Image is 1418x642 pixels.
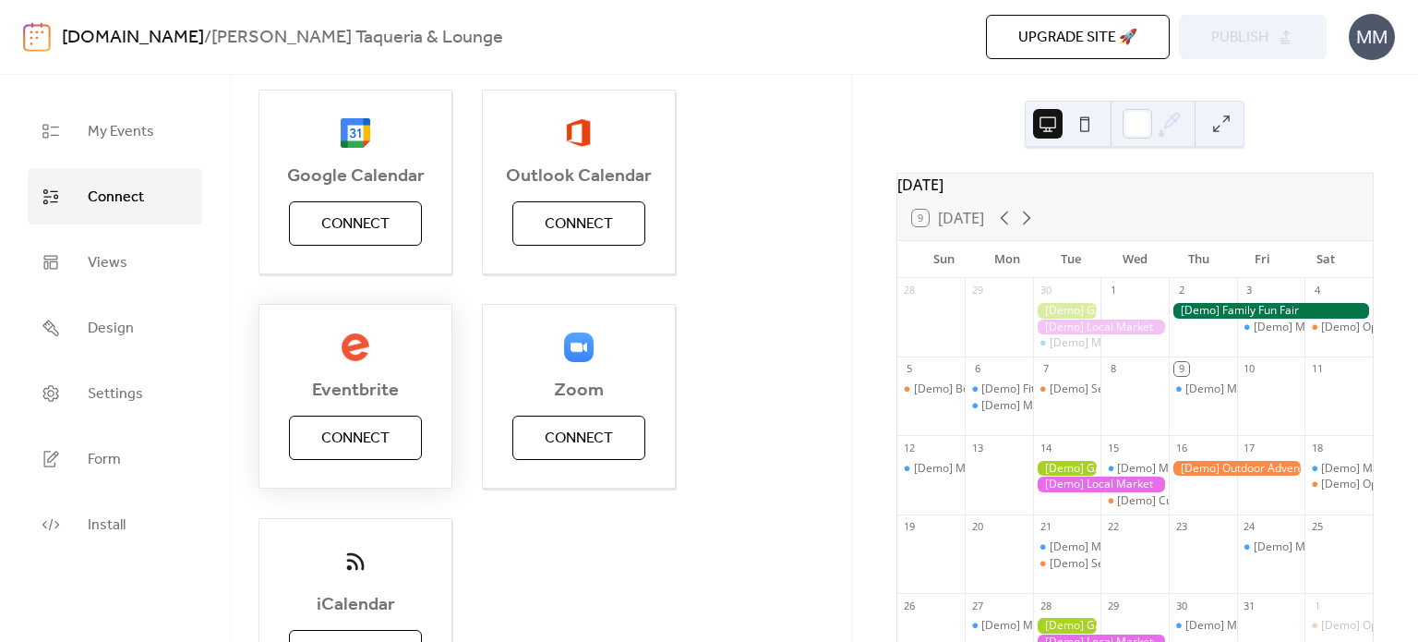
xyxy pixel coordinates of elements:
[1103,241,1167,278] div: Wed
[62,20,204,55] a: [DOMAIN_NAME]
[1100,493,1169,509] div: [Demo] Culinary Cooking Class
[259,594,451,616] span: iCalendar
[1243,520,1256,534] div: 24
[88,314,134,343] span: Design
[1169,461,1304,477] div: [Demo] Outdoor Adventure Day
[88,248,127,277] span: Views
[1033,539,1101,555] div: [Demo] Morning Yoga Bliss
[1310,599,1324,612] div: 1
[88,511,126,539] span: Install
[1237,539,1305,555] div: [Demo] Morning Yoga Bliss
[903,520,917,534] div: 19
[1100,461,1169,477] div: [Demo] Morning Yoga Bliss
[1169,303,1373,319] div: [Demo] Family Fun Fair
[28,234,202,290] a: Views
[1039,241,1103,278] div: Tue
[512,201,645,246] button: Connect
[970,362,984,376] div: 6
[1174,520,1188,534] div: 23
[88,445,121,474] span: Form
[1185,618,1326,634] div: [Demo] Morning Yoga Bliss
[512,416,645,460] button: Connect
[903,599,917,612] div: 26
[1106,441,1120,454] div: 15
[341,547,370,576] img: ical
[1033,477,1169,492] div: [Demo] Local Market
[564,333,594,362] img: zoom
[1310,441,1324,454] div: 18
[976,241,1039,278] div: Mon
[1254,320,1394,335] div: [Demo] Morning Yoga Bliss
[1033,618,1101,634] div: [Demo] Gardening Workshop
[981,382,1114,397] div: [Demo] Fitness Bootcamp
[211,20,503,55] b: [PERSON_NAME] Taqueria & Lounge
[1018,27,1137,49] span: Upgrade site 🚀
[965,618,1033,634] div: [Demo] Morning Yoga Bliss
[1231,241,1294,278] div: Fri
[1106,284,1120,297] div: 1
[1050,382,1188,397] div: [Demo] Seniors' Social Tea
[965,382,1033,397] div: [Demo] Fitness Bootcamp
[1039,284,1052,297] div: 30
[1167,241,1231,278] div: Thu
[1039,520,1052,534] div: 21
[88,183,144,212] span: Connect
[1033,320,1169,335] div: [Demo] Local Market
[981,618,1122,634] div: [Demo] Morning Yoga Bliss
[1174,599,1188,612] div: 30
[259,165,451,188] span: Google Calendar
[321,428,390,450] span: Connect
[903,362,917,376] div: 5
[914,382,1062,397] div: [Demo] Book Club Gathering
[970,599,984,612] div: 27
[903,284,917,297] div: 28
[986,15,1170,59] button: Upgrade site 🚀
[1050,539,1190,555] div: [Demo] Morning Yoga Bliss
[1033,461,1101,477] div: [Demo] Gardening Workshop
[1033,303,1101,319] div: [Demo] Gardening Workshop
[1304,320,1373,335] div: [Demo] Open Mic Night
[897,461,966,477] div: [Demo] Morning Yoga Bliss
[28,430,202,487] a: Form
[1039,599,1052,612] div: 28
[1310,520,1324,534] div: 25
[1174,362,1188,376] div: 9
[970,284,984,297] div: 29
[259,380,451,402] span: Eventbrite
[1254,539,1394,555] div: [Demo] Morning Yoga Bliss
[1050,335,1190,351] div: [Demo] Morning Yoga Bliss
[1310,362,1324,376] div: 11
[483,165,675,188] span: Outlook Calendar
[1243,441,1256,454] div: 17
[1237,320,1305,335] div: [Demo] Morning Yoga Bliss
[914,461,1054,477] div: [Demo] Morning Yoga Bliss
[1304,461,1373,477] div: [Demo] Morning Yoga Bliss
[912,241,976,278] div: Sun
[88,117,154,146] span: My Events
[545,428,613,450] span: Connect
[1033,556,1101,572] div: [Demo] Seniors' Social Tea
[1117,493,1276,509] div: [Demo] Culinary Cooking Class
[1174,441,1188,454] div: 16
[1039,441,1052,454] div: 14
[28,365,202,421] a: Settings
[897,382,966,397] div: [Demo] Book Club Gathering
[28,168,202,224] a: Connect
[1185,382,1326,397] div: [Demo] Morning Yoga Bliss
[289,201,422,246] button: Connect
[1349,14,1395,60] div: MM
[321,213,390,236] span: Connect
[341,333,370,362] img: eventbrite
[1039,362,1052,376] div: 7
[1310,284,1324,297] div: 4
[28,496,202,552] a: Install
[1304,477,1373,492] div: [Demo] Open Mic Night
[1174,284,1188,297] div: 2
[1304,618,1373,634] div: [Demo] Open Mic Night
[545,213,613,236] span: Connect
[897,174,1373,196] div: [DATE]
[1169,382,1237,397] div: [Demo] Morning Yoga Bliss
[289,416,422,460] button: Connect
[903,441,917,454] div: 12
[204,20,211,55] b: /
